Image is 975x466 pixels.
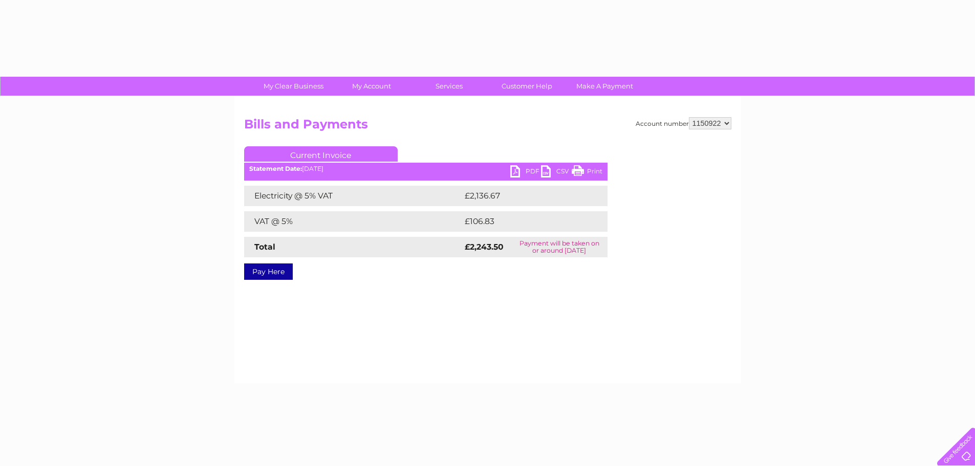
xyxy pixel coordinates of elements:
div: Account number [636,117,731,129]
a: Services [407,77,491,96]
strong: Total [254,242,275,252]
a: My Account [329,77,414,96]
div: [DATE] [244,165,608,172]
a: Print [572,165,602,180]
a: Pay Here [244,263,293,280]
td: VAT @ 5% [244,211,462,232]
b: Statement Date: [249,165,302,172]
strong: £2,243.50 [465,242,504,252]
td: £2,136.67 [462,186,591,206]
a: Customer Help [485,77,569,96]
h2: Bills and Payments [244,117,731,137]
a: PDF [510,165,541,180]
a: Make A Payment [562,77,647,96]
td: Electricity @ 5% VAT [244,186,462,206]
td: £106.83 [462,211,589,232]
a: My Clear Business [251,77,336,96]
td: Payment will be taken on or around [DATE] [511,237,607,257]
a: Current Invoice [244,146,398,162]
a: CSV [541,165,572,180]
